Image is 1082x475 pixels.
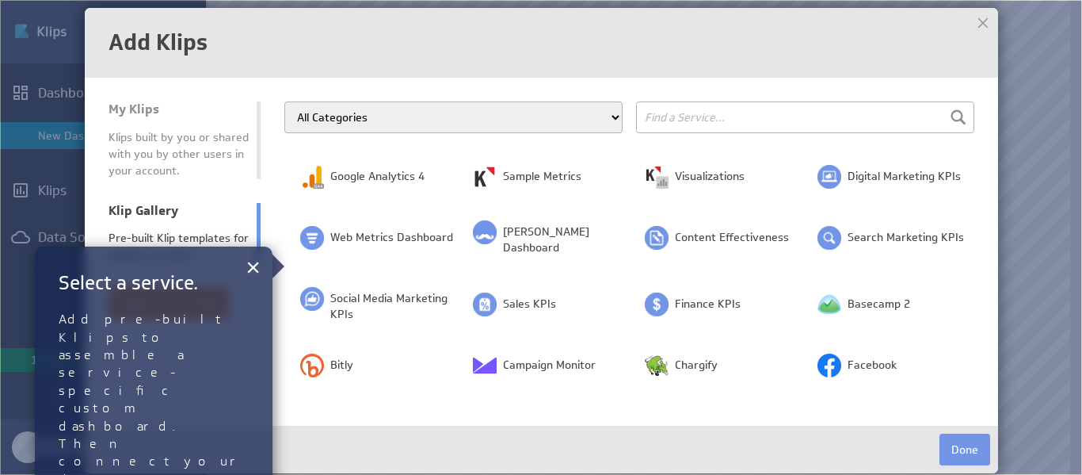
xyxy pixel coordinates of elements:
[109,102,249,117] div: My Klips
[330,358,353,373] span: Bitly
[939,434,990,465] button: Done
[675,297,741,312] span: Finance KPIs
[848,169,961,185] span: Digital Marketing KPIs
[675,169,745,185] span: Visualizations
[330,169,425,185] span: Google Analytics 4
[645,226,669,250] img: image5117197766309347828.png
[473,354,497,377] img: image6347507244920034643.png
[59,270,249,295] h2: Select a service.
[109,32,974,54] h1: Add Klips
[675,230,789,246] span: Content Effectiveness
[848,230,964,246] span: Search Marketing KPIs
[300,354,324,377] img: image8320012023144177748.png
[645,354,669,377] img: image2261544860167327136.png
[246,251,261,283] button: Close
[817,165,841,189] img: image4712442411381150036.png
[330,291,471,322] span: Social Media Marketing KPIs
[503,297,556,312] span: Sales KPIs
[645,293,669,316] img: image286808521443149053.png
[300,226,324,250] img: image7785814661071211034.png
[848,358,897,373] span: Facebook
[645,165,669,189] img: image5288152894157907875.png
[300,165,324,189] img: image6502031566950861830.png
[817,354,841,377] img: image729517258887019810.png
[473,220,497,244] img: image2048842146512654208.png
[109,203,249,219] div: Klip Gallery
[636,102,974,133] input: Find a Service...
[503,224,644,255] span: [PERSON_NAME] Dashboard
[817,293,841,316] img: image259683944446962572.png
[330,230,453,246] span: Web Metrics Dashboard
[503,169,581,185] span: Sample Metrics
[817,226,841,250] img: image52590220093943300.png
[675,358,718,373] span: Chargify
[848,297,910,312] span: Basecamp 2
[109,129,249,179] div: Klips built by you or shared with you by other users in your account.
[473,165,497,189] img: image1443927121734523965.png
[109,230,249,263] div: Pre-built Klip templates for popular services.
[300,287,324,311] img: image8669511407265061774.png
[473,293,497,316] img: image1810292984256751319.png
[503,358,596,373] span: Campaign Monitor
